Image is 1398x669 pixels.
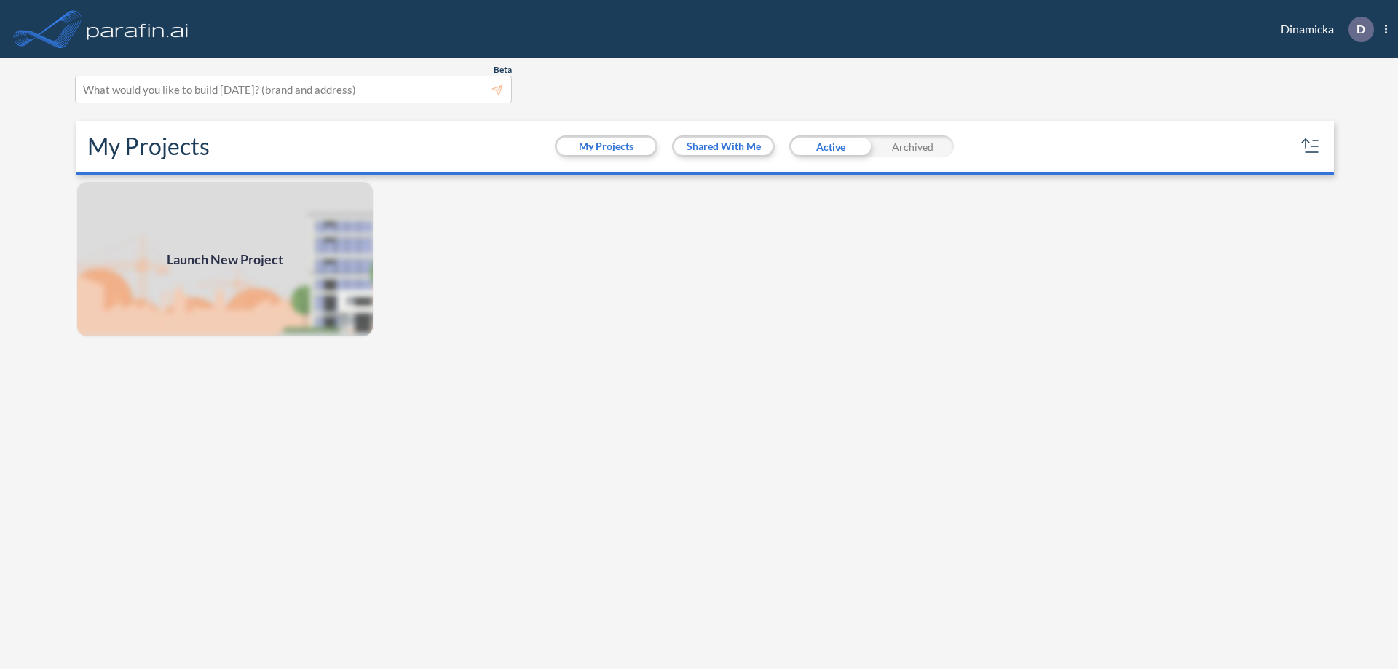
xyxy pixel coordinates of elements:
[167,250,283,269] span: Launch New Project
[789,135,872,157] div: Active
[87,132,210,160] h2: My Projects
[557,138,655,155] button: My Projects
[84,15,191,44] img: logo
[1299,135,1322,158] button: sort
[674,138,773,155] button: Shared With Me
[494,64,512,76] span: Beta
[76,181,374,338] img: add
[76,181,374,338] a: Launch New Project
[1356,23,1365,36] p: D
[1259,17,1387,42] div: Dinamicka
[872,135,954,157] div: Archived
